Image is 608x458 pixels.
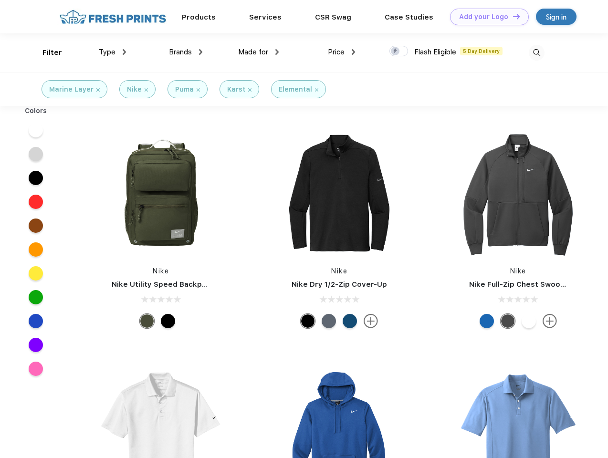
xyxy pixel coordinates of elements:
[459,13,508,21] div: Add your Logo
[292,280,387,289] a: Nike Dry 1/2-Zip Cover-Up
[57,9,169,25] img: fo%20logo%202.webp
[414,48,456,56] span: Flash Eligible
[513,14,520,19] img: DT
[238,48,268,56] span: Made for
[227,84,245,94] div: Karst
[140,314,154,328] div: Cargo Khaki
[352,49,355,55] img: dropdown.png
[460,47,503,55] span: 5 Day Delivery
[42,47,62,58] div: Filter
[501,314,515,328] div: Anthracite
[249,13,282,21] a: Services
[99,48,115,56] span: Type
[529,45,545,61] img: desktop_search.svg
[536,9,577,25] a: Sign in
[153,267,169,275] a: Nike
[328,48,345,56] span: Price
[331,267,347,275] a: Nike
[276,130,403,257] img: func=resize&h=266
[127,84,142,94] div: Nike
[169,48,192,56] span: Brands
[279,84,312,94] div: Elemental
[97,130,224,257] img: func=resize&h=266
[315,88,318,92] img: filter_cancel.svg
[315,13,351,21] a: CSR Swag
[199,49,202,55] img: dropdown.png
[182,13,216,21] a: Products
[364,314,378,328] img: more.svg
[546,11,566,22] div: Sign in
[322,314,336,328] div: Navy Heather
[96,88,100,92] img: filter_cancel.svg
[543,314,557,328] img: more.svg
[197,88,200,92] img: filter_cancel.svg
[49,84,94,94] div: Marine Layer
[275,49,279,55] img: dropdown.png
[18,106,54,116] div: Colors
[248,88,252,92] img: filter_cancel.svg
[175,84,194,94] div: Puma
[455,130,582,257] img: func=resize&h=266
[469,280,596,289] a: Nike Full-Zip Chest Swoosh Jacket
[112,280,215,289] a: Nike Utility Speed Backpack
[123,49,126,55] img: dropdown.png
[161,314,175,328] div: Black
[301,314,315,328] div: Black
[510,267,526,275] a: Nike
[522,314,536,328] div: White
[145,88,148,92] img: filter_cancel.svg
[343,314,357,328] div: Gym Blue
[480,314,494,328] div: Royal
